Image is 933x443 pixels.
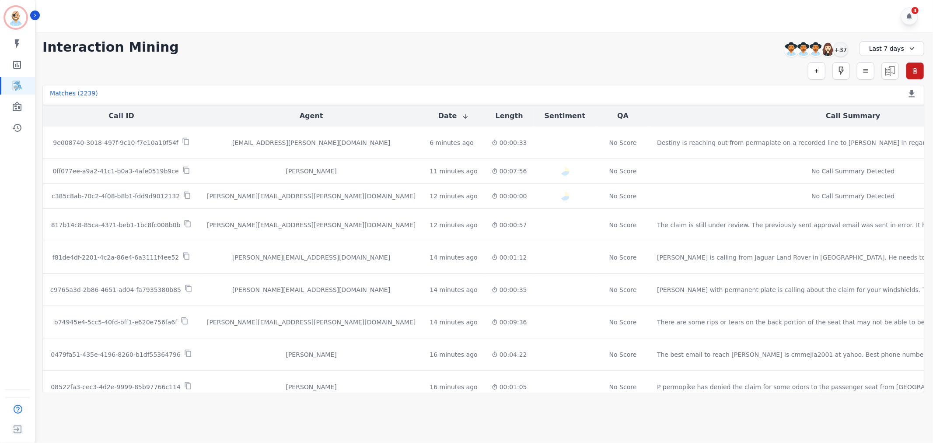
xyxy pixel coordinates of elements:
[492,383,527,391] div: 00:01:05
[609,350,637,359] div: No Score
[50,285,181,294] p: c9765a3d-2b86-4651-ad04-fa7935380b85
[492,350,527,359] div: 00:04:22
[42,39,179,55] h1: Interaction Mining
[51,221,181,229] p: 817b14c8-85ca-4371-beb1-1bc8fc008b0b
[430,221,477,229] div: 12 minutes ago
[54,318,177,327] p: b74945e4-5cc5-40fd-bff1-e620e756fa6f
[51,383,181,391] p: 08522fa3-cec3-4d2e-9999-85b97766c114
[438,111,469,121] button: Date
[860,41,924,56] div: Last 7 days
[108,111,134,121] button: Call ID
[207,350,416,359] div: [PERSON_NAME]
[5,7,26,28] img: Bordered avatar
[430,253,477,262] div: 14 minutes ago
[609,383,637,391] div: No Score
[609,167,637,176] div: No Score
[492,221,527,229] div: 00:00:57
[207,138,416,147] div: [EMAIL_ADDRESS][PERSON_NAME][DOMAIN_NAME]
[53,138,178,147] p: 9e008740-3018-497f-9c10-f7e10a10f54f
[492,253,527,262] div: 00:01:12
[492,192,527,200] div: 00:00:00
[492,138,527,147] div: 00:00:33
[609,192,637,200] div: No Score
[207,383,416,391] div: [PERSON_NAME]
[430,167,477,176] div: 11 minutes ago
[826,111,880,121] button: Call Summary
[430,383,477,391] div: 16 minutes ago
[207,221,416,229] div: [PERSON_NAME][EMAIL_ADDRESS][PERSON_NAME][DOMAIN_NAME]
[207,192,416,200] div: [PERSON_NAME][EMAIL_ADDRESS][PERSON_NAME][DOMAIN_NAME]
[430,138,474,147] div: 6 minutes ago
[430,285,477,294] div: 14 minutes ago
[50,89,98,101] div: Matches ( 2239 )
[912,7,919,14] div: 4
[496,111,523,121] button: Length
[609,221,637,229] div: No Score
[51,350,181,359] p: 0479fa51-435e-4196-8260-b1df55364796
[617,111,629,121] button: QA
[609,138,637,147] div: No Score
[430,192,477,200] div: 12 minutes ago
[52,167,178,176] p: 0ff077ee-a9a2-41c1-b0a3-4afe0519b9ce
[207,253,416,262] div: [PERSON_NAME][EMAIL_ADDRESS][DOMAIN_NAME]
[609,318,637,327] div: No Score
[545,111,585,121] button: Sentiment
[609,253,637,262] div: No Score
[492,167,527,176] div: 00:07:56
[492,285,527,294] div: 00:00:35
[207,285,416,294] div: [PERSON_NAME][EMAIL_ADDRESS][DOMAIN_NAME]
[52,253,179,262] p: f81de4df-2201-4c2a-86e4-6a3111f4ee52
[430,318,477,327] div: 14 minutes ago
[207,318,416,327] div: [PERSON_NAME][EMAIL_ADDRESS][PERSON_NAME][DOMAIN_NAME]
[300,111,323,121] button: Agent
[609,285,637,294] div: No Score
[492,318,527,327] div: 00:09:36
[207,167,416,176] div: [PERSON_NAME]
[430,350,477,359] div: 16 minutes ago
[833,42,848,57] div: +37
[52,192,180,200] p: c385c8ab-70c2-4f08-b8b1-fdd9d9012132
